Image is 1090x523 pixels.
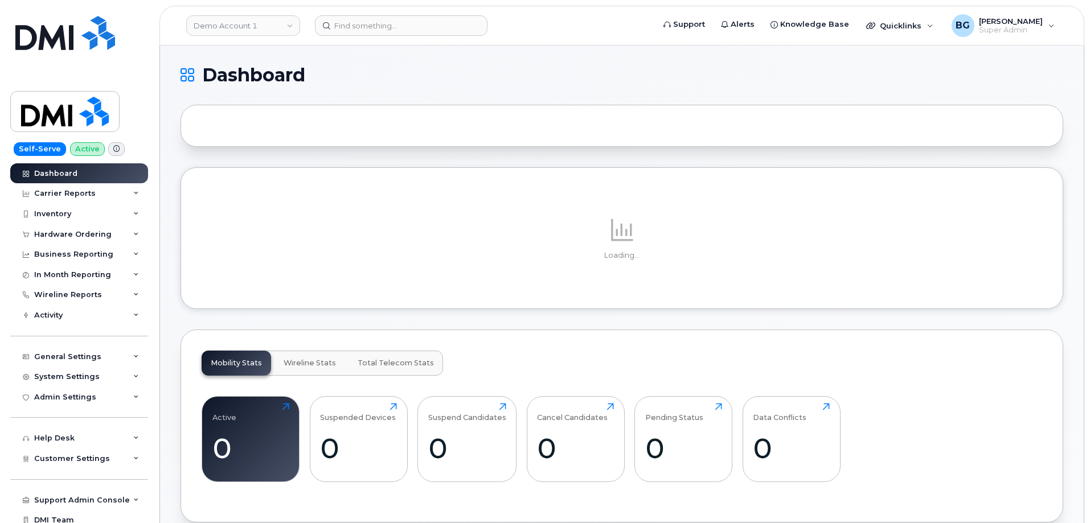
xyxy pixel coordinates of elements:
div: Data Conflicts [753,403,806,422]
div: 0 [320,431,397,465]
div: Suspend Candidates [428,403,506,422]
div: Cancel Candidates [537,403,608,422]
span: Wireline Stats [284,359,336,368]
a: Pending Status0 [645,403,722,476]
a: Active0 [212,403,289,476]
span: Dashboard [202,67,305,84]
div: 0 [212,431,289,465]
div: 0 [537,431,614,465]
a: Suspended Devices0 [320,403,397,476]
div: 0 [753,431,830,465]
div: 0 [645,431,722,465]
a: Suspend Candidates0 [428,403,506,476]
a: Cancel Candidates0 [537,403,614,476]
div: Suspended Devices [320,403,396,422]
a: Data Conflicts0 [753,403,830,476]
div: Pending Status [645,403,703,422]
div: 0 [428,431,506,465]
p: Loading... [202,250,1042,261]
span: Total Telecom Stats [358,359,434,368]
div: Active [212,403,236,422]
